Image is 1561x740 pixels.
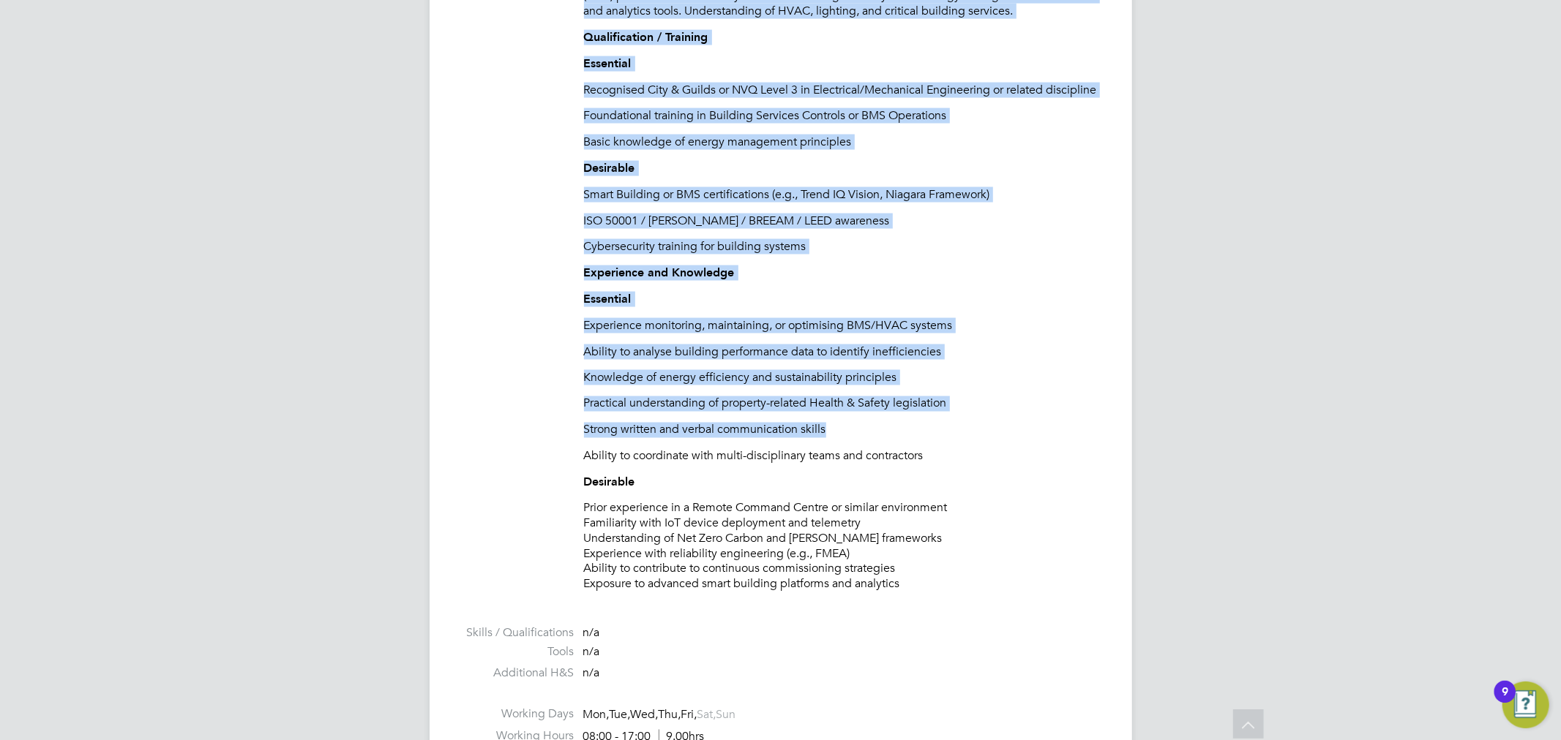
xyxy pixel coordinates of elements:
p: Smart Building or BMS certifications (e.g., Trend IQ Vision, Niagara Framework) [584,187,1103,203]
p: Basic knowledge of energy management principles [584,135,1103,150]
span: Sat, [697,708,716,722]
span: Mon, [583,708,610,722]
strong: Essential [584,56,632,70]
span: Tue, [610,708,631,722]
p: Ability to coordinate with multi-disciplinary teams and contractors [584,449,1103,464]
p: Prior experience in a Remote Command Centre or similar environment Familiarity with IoT device de... [584,501,1103,592]
p: Foundational training in Building Services Controls or BMS Operations [584,108,1103,124]
strong: Desirable [584,475,635,489]
span: n/a [583,666,600,681]
span: Sun [716,708,736,722]
p: Experience monitoring, maintaining, or optimising BMS/HVAC systems [584,318,1103,333]
div: 9 [1502,692,1508,711]
button: Open Resource Center, 9 new notifications [1502,682,1549,728]
span: Wed, [631,708,659,722]
span: n/a [583,645,600,660]
span: Thu, [659,708,681,722]
label: Additional H&S [459,666,574,682]
span: Fri, [681,708,697,722]
strong: Experience and Knowledge [584,265,735,279]
strong: Qualification / Training [584,30,708,44]
p: Cybersecurity training for building systems [584,239,1103,254]
p: Knowledge of energy efficiency and sustainability principles [584,370,1103,385]
label: Working Days [459,707,574,722]
p: ISO 50001 / [PERSON_NAME] / BREEAM / LEED awareness [584,214,1103,229]
strong: Desirable [584,161,635,175]
span: n/a [583,626,600,641]
strong: Essential [584,292,632,306]
p: Strong written and verbal communication skills [584,423,1103,438]
p: Recognised City & Guilds or NVQ Level 3 in Electrical/Mechanical Engineering or related discipline [584,83,1103,98]
p: Practical understanding of property-related Health & Safety legislation [584,396,1103,412]
p: Ability to analyse building performance data to identify inefficiencies [584,344,1103,360]
label: Tools [459,645,574,660]
label: Skills / Qualifications [459,626,574,641]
